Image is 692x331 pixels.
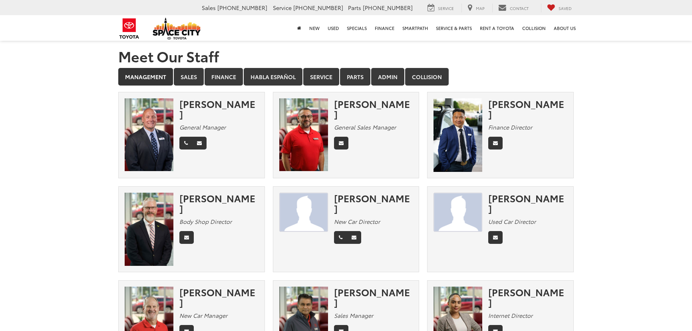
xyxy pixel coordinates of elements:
a: Email [179,231,194,244]
a: My Saved Vehicles [541,4,578,12]
a: SmartPath [398,15,432,41]
a: Habla Español [244,68,302,86]
a: Specials [343,15,371,41]
div: [PERSON_NAME] [334,193,413,214]
em: Finance Director [488,123,532,131]
em: New Car Manager [179,311,227,319]
a: Contact [492,4,535,12]
div: [PERSON_NAME] [179,98,259,120]
div: [PERSON_NAME] [179,193,259,214]
img: JAMES TAYLOR [279,193,328,232]
a: Email [347,231,361,244]
a: Finance [371,15,398,41]
span: Map [476,5,485,11]
span: [PHONE_NUMBER] [293,4,343,12]
span: Service [273,4,292,12]
img: Toyota [114,16,144,42]
div: [PERSON_NAME] [179,287,259,308]
em: General Manager [179,123,226,131]
em: Internet Director [488,311,533,319]
a: Service [303,68,339,86]
span: Saved [559,5,572,11]
em: Body Shop Director [179,217,232,225]
a: Management [118,68,173,86]
a: Service [422,4,460,12]
div: [PERSON_NAME] [488,287,567,308]
a: Map [461,4,491,12]
em: General Sales Manager [334,123,396,131]
a: Email [192,137,207,150]
span: [PHONE_NUMBER] [217,4,267,12]
span: Contact [510,5,529,11]
a: Phone [334,231,347,244]
em: New Car Director [334,217,380,225]
a: Rent a Toyota [476,15,518,41]
h1: Meet Our Staff [118,48,574,64]
div: [PERSON_NAME] [488,98,567,120]
a: Finance [205,68,243,86]
span: [PHONE_NUMBER] [363,4,413,12]
span: Sales [202,4,216,12]
a: New [305,15,324,41]
img: Nam Pham [433,98,482,172]
div: Department Tabs [118,68,574,86]
img: Sean Patterson [125,193,173,266]
span: Service [438,5,454,11]
a: Email [334,137,348,150]
a: Parts [340,68,370,86]
a: Collision [405,68,449,86]
div: [PERSON_NAME] [334,98,413,120]
a: Used [324,15,343,41]
img: Ben Saxton [125,98,173,171]
a: About Us [550,15,580,41]
a: Service & Parts [432,15,476,41]
span: Parts [348,4,361,12]
a: Sales [174,68,204,86]
img: Space City Toyota [153,18,201,40]
em: Used Car Director [488,217,536,225]
a: Email [488,231,503,244]
a: Phone [179,137,193,150]
img: Marco Compean [433,193,482,232]
div: [PERSON_NAME] [488,193,567,214]
a: Email [488,137,503,150]
a: Home [293,15,305,41]
a: Admin [371,68,404,86]
img: Cecilio Flores [279,98,328,171]
a: Collision [518,15,550,41]
em: Sales Manager [334,311,373,319]
div: [PERSON_NAME] [334,287,413,308]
